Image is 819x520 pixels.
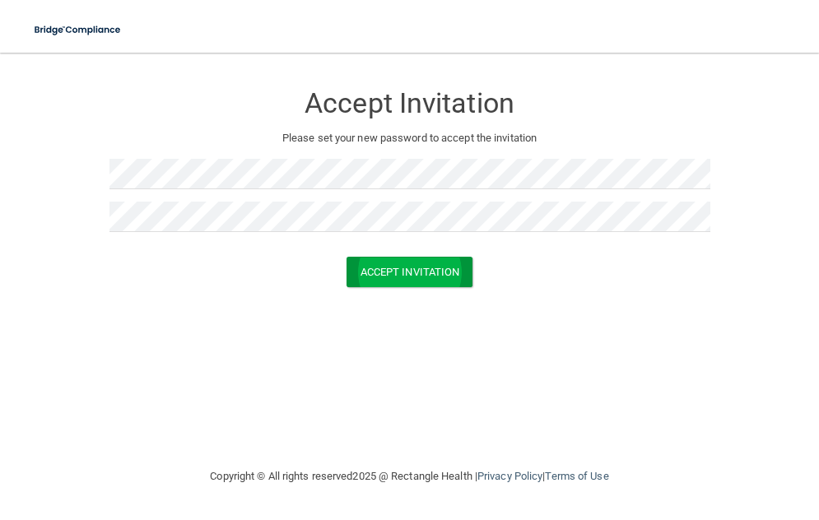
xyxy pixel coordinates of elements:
button: Accept Invitation [347,257,473,287]
a: Privacy Policy [477,470,542,482]
div: Copyright © All rights reserved 2025 @ Rectangle Health | | [109,450,710,503]
img: bridge_compliance_login_screen.278c3ca4.svg [25,13,132,47]
p: Please set your new password to accept the invitation [122,128,698,148]
h3: Accept Invitation [109,88,710,118]
a: Terms of Use [545,470,608,482]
